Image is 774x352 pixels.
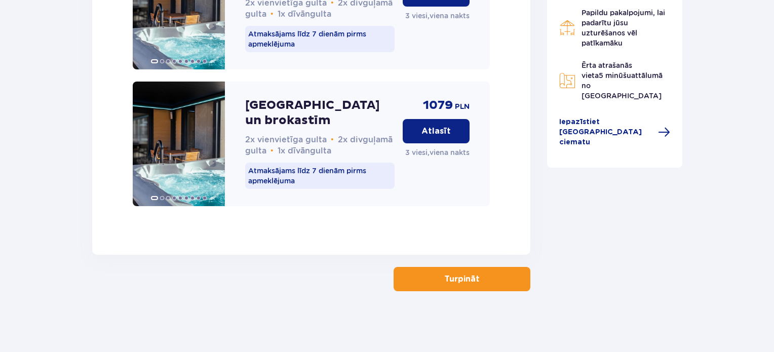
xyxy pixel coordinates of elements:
[394,267,530,291] button: Turpināt
[248,167,366,185] font: Atmaksājams līdz 7 dienām pirms apmeklējuma
[248,30,366,48] font: Atmaksājams līdz 7 dienām pirms apmeklējuma
[428,12,430,20] font: ,
[245,98,380,128] font: [GEOGRAPHIC_DATA] un brokastīm
[245,135,327,144] font: 2x vienvietīga gulta
[559,72,575,89] img: Kartes ikona
[405,12,428,20] font: 3 viesi
[270,146,274,156] font: •
[582,71,663,100] font: attālumā no [GEOGRAPHIC_DATA]
[421,127,451,135] font: Atlasīt
[430,148,470,157] font: viena nakts
[559,117,671,147] a: Iepazīstiet [GEOGRAPHIC_DATA] ciematu
[599,71,631,80] font: 5 minūšu
[582,9,665,47] font: Papildu pakalpojumi, lai padarītu jūsu uzturēšanos vēl patīkamāku
[278,146,331,155] font: 1x dīvāngulta
[278,9,331,19] font: 1x dīvāngulta
[403,119,470,143] button: Atlasīt
[133,82,225,206] img: Grand Villa ar džakuzi un brokastīm
[455,103,470,110] font: PLN
[559,119,642,146] font: Iepazīstiet [GEOGRAPHIC_DATA] ciematu
[559,20,575,36] img: Restorāna ikona
[428,148,430,157] font: ,
[331,135,334,145] font: •
[430,12,470,20] font: viena nakts
[444,275,480,283] font: Turpināt
[423,98,453,113] font: 1079
[270,9,274,19] font: •
[405,148,428,157] font: 3 viesi
[582,61,632,80] font: Ērta atrašanās vieta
